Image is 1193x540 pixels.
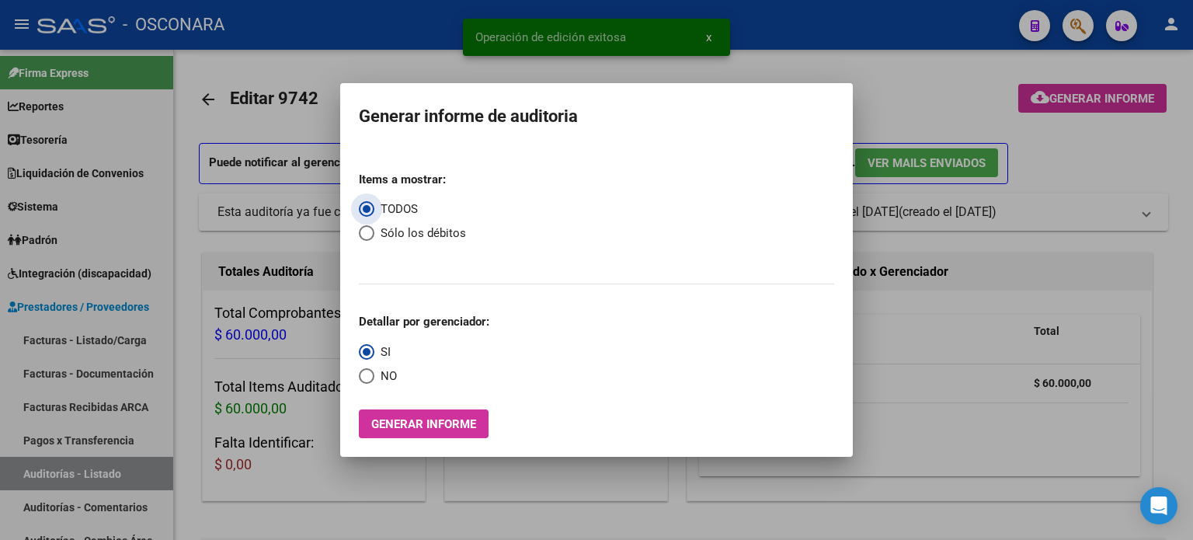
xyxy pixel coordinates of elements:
[374,343,391,361] span: SI
[374,225,466,242] span: Sólo los débitos
[359,409,489,438] button: Generar informe
[1140,487,1177,524] div: Open Intercom Messenger
[371,417,476,431] span: Generar informe
[359,102,834,131] h1: Generar informe de auditoria
[359,159,466,267] mat-radio-group: Select an option
[374,368,397,385] span: NO
[359,301,489,385] mat-radio-group: Select an option
[359,315,489,329] strong: Detallar por gerenciador:
[374,200,418,218] span: TODOS
[359,172,446,186] strong: Items a mostrar:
